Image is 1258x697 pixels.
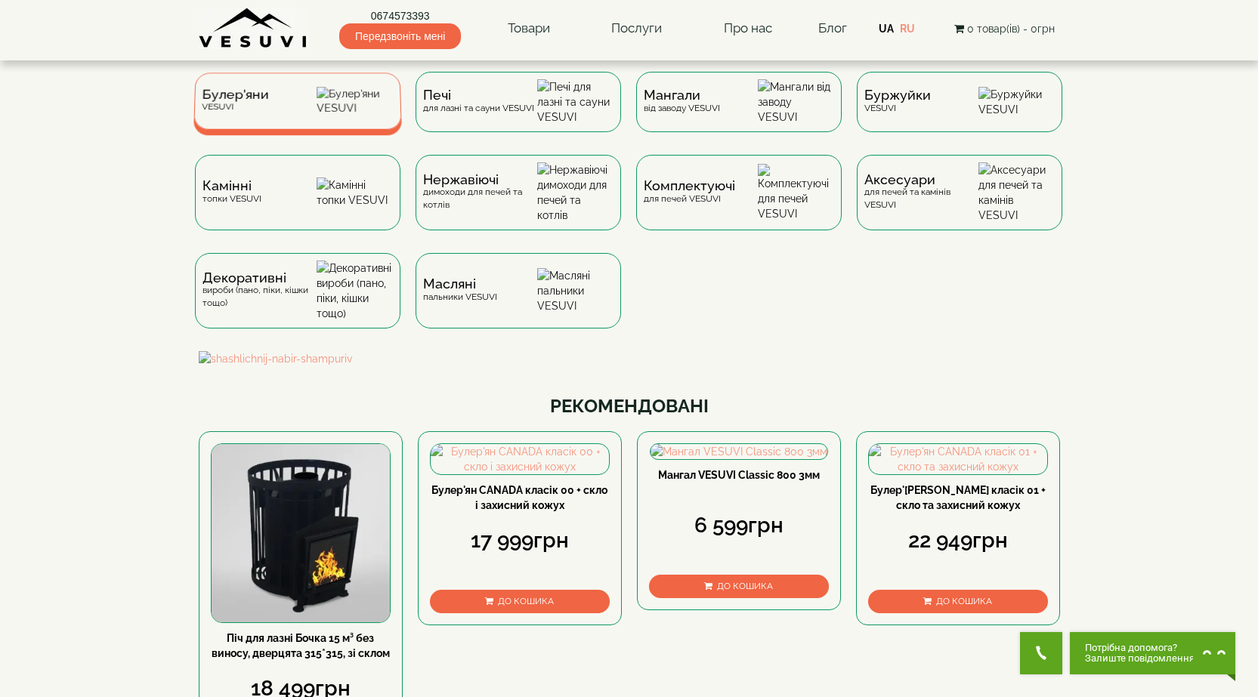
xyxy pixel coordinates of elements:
span: Залиште повідомлення [1085,653,1195,664]
a: Печідля лазні та сауни VESUVI Печі для лазні та сауни VESUVI [408,72,629,155]
div: пальники VESUVI [423,278,497,303]
img: Завод VESUVI [199,8,308,49]
img: Комплектуючі для печей VESUVI [758,164,834,221]
img: Мангал VESUVI Classic 800 3мм [651,444,827,459]
img: Масляні пальники VESUVI [537,268,614,313]
div: 17 999грн [430,526,610,556]
a: Мангаливід заводу VESUVI Мангали від заводу VESUVI [629,72,849,155]
div: VESUVI [864,89,931,114]
a: БуржуйкиVESUVI Буржуйки VESUVI [849,72,1070,155]
div: 22 949грн [868,526,1048,556]
a: Декоративнівироби (пано, піки, кішки тощо) Декоративні вироби (пано, піки, кішки тощо) [187,253,408,351]
div: 6 599грн [649,510,829,541]
a: Комплектуючідля печей VESUVI Комплектуючі для печей VESUVI [629,155,849,253]
button: Chat button [1070,632,1235,674]
img: shashlichnij-nabir-shampuriv [199,351,1060,366]
a: Булер'ян CANADA класік 00 + скло і захисний кожух [431,484,607,511]
a: Нержавіючідимоходи для печей та котлів Нержавіючі димоходи для печей та котлів [408,155,629,253]
span: Булер'яни [202,89,269,100]
button: До кошика [649,575,829,598]
img: Булер'ян CANADA класік 01 + скло та захисний кожух [869,444,1047,474]
a: Масляніпальники VESUVI Масляні пальники VESUVI [408,253,629,351]
div: для лазні та сауни VESUVI [423,89,534,114]
div: від заводу VESUVI [644,89,720,114]
a: Товари [493,11,565,46]
img: Мангали від заводу VESUVI [758,79,834,125]
a: Каміннітопки VESUVI Камінні топки VESUVI [187,155,408,253]
img: Печі для лазні та сауни VESUVI [537,79,614,125]
img: Декоративні вироби (пано, піки, кішки тощо) [317,261,393,321]
a: Піч для лазні Бочка 15 м³ без виносу, дверцята 315*315, зі склом [212,632,390,659]
button: Get Call button [1020,632,1062,674]
a: UA [879,23,894,35]
img: Піч для лазні Бочка 15 м³ без виносу, дверцята 315*315, зі склом [212,444,390,622]
a: Блог [818,20,847,35]
div: VESUVI [201,89,268,113]
button: 0 товар(ів) - 0грн [950,20,1059,37]
img: Буржуйки VESUVI [978,87,1055,117]
span: До кошика [717,581,773,591]
a: Послуги [596,11,677,46]
span: Масляні [423,278,497,290]
img: Аксесуари для печей та камінів VESUVI [978,162,1055,223]
span: Передзвоніть мені [339,23,461,49]
span: Декоративні [202,272,317,284]
div: для печей VESUVI [644,180,735,205]
div: топки VESUVI [202,180,261,205]
span: До кошика [498,596,554,606]
span: Аксесуари [864,174,978,186]
span: Буржуйки [864,89,931,101]
span: До кошика [936,596,992,606]
a: RU [900,23,915,35]
div: для печей та камінів VESUVI [864,174,978,211]
a: Про нас [709,11,787,46]
a: Мангал VESUVI Classic 800 3мм [658,469,820,481]
img: Булер'ян CANADA класік 00 + скло і захисний кожух [431,444,609,474]
span: 0 товар(ів) - 0грн [967,23,1055,35]
img: Булер'яни VESUVI [317,87,394,116]
button: До кошика [868,590,1048,613]
span: Потрібна допомога? [1085,643,1195,653]
div: димоходи для печей та котлів [423,174,537,211]
span: Комплектуючі [644,180,735,192]
a: 0674573393 [339,8,461,23]
span: Камінні [202,180,261,192]
a: Булер'[PERSON_NAME] класік 01 + скло та захисний кожух [870,484,1046,511]
a: Аксесуаридля печей та камінів VESUVI Аксесуари для печей та камінів VESUVI [849,155,1070,253]
img: Камінні топки VESUVI [317,177,393,208]
span: Мангали [644,89,720,101]
img: Нержавіючі димоходи для печей та котлів [537,162,614,223]
div: вироби (пано, піки, кішки тощо) [202,272,317,310]
button: До кошика [430,590,610,613]
span: Нержавіючі [423,174,537,186]
a: Булер'яниVESUVI Булер'яни VESUVI [187,72,408,155]
span: Печі [423,89,534,101]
